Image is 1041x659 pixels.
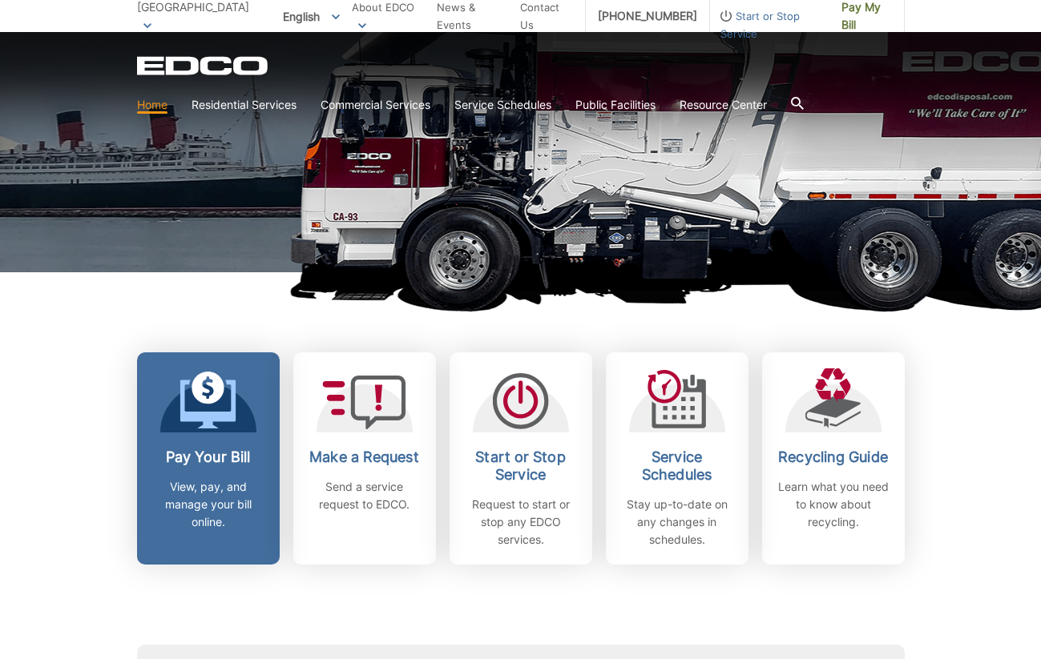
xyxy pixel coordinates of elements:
[618,496,736,548] p: Stay up-to-date on any changes in schedules.
[575,96,656,114] a: Public Facilities
[321,96,430,114] a: Commercial Services
[454,96,551,114] a: Service Schedules
[271,3,352,30] span: English
[137,352,280,565] a: Pay Your Bill View, pay, and manage your bill online.
[149,448,268,466] h2: Pay Your Bill
[305,448,424,466] h2: Make a Request
[462,496,580,548] p: Request to start or stop any EDCO services.
[149,478,268,531] p: View, pay, and manage your bill online.
[137,96,167,114] a: Home
[462,448,580,484] h2: Start or Stop Service
[137,56,270,75] a: EDCD logo. Return to the homepage.
[618,448,736,484] h2: Service Schedules
[293,352,436,565] a: Make a Request Send a service request to EDCO.
[305,478,424,513] p: Send a service request to EDCO.
[606,352,748,565] a: Service Schedules Stay up-to-date on any changes in schedules.
[680,96,767,114] a: Resource Center
[774,478,893,531] p: Learn what you need to know about recycling.
[762,352,905,565] a: Recycling Guide Learn what you need to know about recycling.
[774,448,893,466] h2: Recycling Guide
[192,96,297,114] a: Residential Services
